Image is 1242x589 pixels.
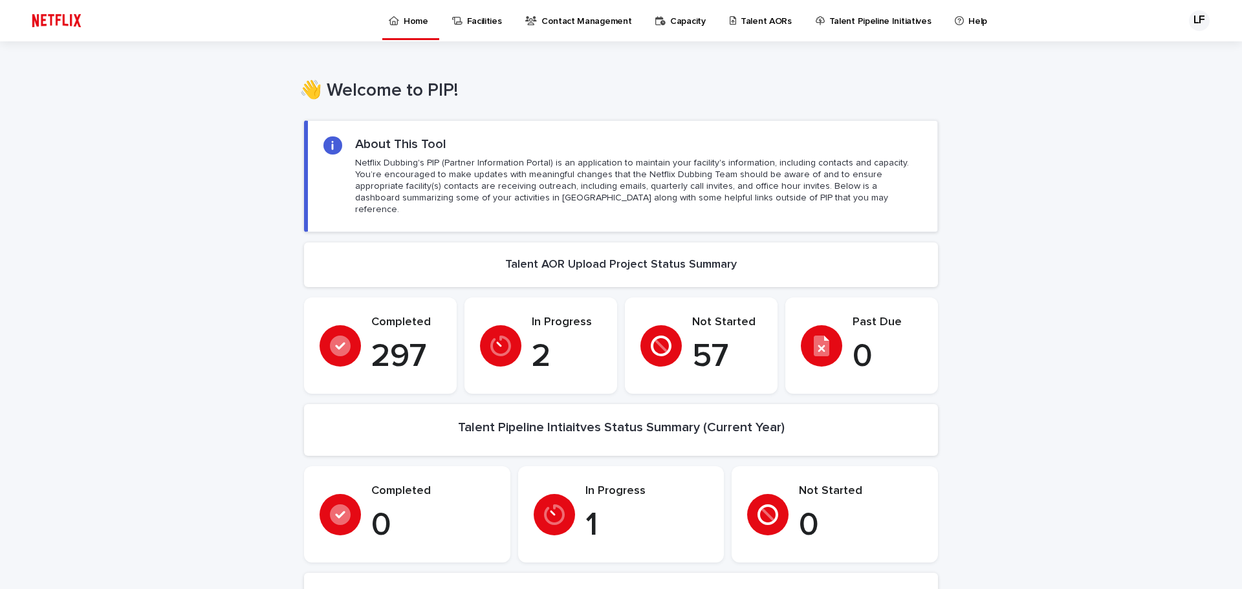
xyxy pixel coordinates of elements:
img: ifQbXi3ZQGMSEF7WDB7W [26,8,87,34]
h2: Talent AOR Upload Project Status Summary [505,258,737,272]
p: Not Started [799,484,922,498]
p: 57 [692,337,762,376]
div: LF [1189,10,1210,31]
p: 0 [371,506,495,545]
p: 0 [799,506,922,545]
p: 1 [585,506,709,545]
p: In Progress [585,484,709,498]
p: Completed [371,484,495,498]
h2: About This Tool [355,136,446,152]
p: Completed [371,316,441,330]
h1: 👋 Welcome to PIP! [300,80,933,102]
p: 0 [853,337,922,376]
p: 297 [371,337,441,376]
p: In Progress [532,316,602,330]
p: Netflix Dubbing's PIP (Partner Information Portal) is an application to maintain your facility's ... [355,157,922,216]
p: Not Started [692,316,762,330]
p: 2 [532,337,602,376]
p: Past Due [853,316,922,330]
h2: Talent Pipeline Intiaitves Status Summary (Current Year) [458,420,785,435]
